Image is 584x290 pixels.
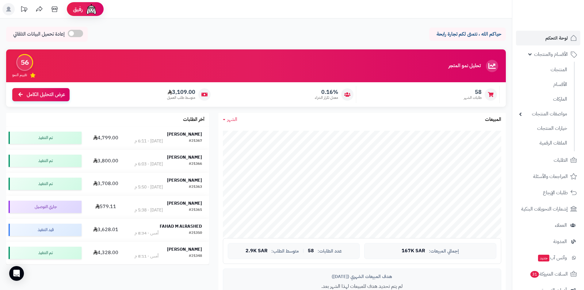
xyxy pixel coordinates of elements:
[227,116,237,123] span: الشهر
[516,169,580,184] a: المراجعات والأسئلة
[434,31,501,38] p: حياكم الله ، نتمنى لكم تجارة رابحة
[167,95,195,100] span: متوسط طلب العميل
[183,117,204,122] h3: آخر الطلبات
[554,156,568,164] span: الطلبات
[485,117,501,122] h3: المبيعات
[84,242,128,264] td: 4,328.00
[167,246,202,253] strong: [PERSON_NAME]
[189,253,202,259] div: #21348
[223,116,237,123] a: الشهر
[246,248,268,254] span: 2.9K SAR
[160,223,202,230] strong: FAHAD M ALRASHED
[84,195,128,218] td: 579.11
[135,138,163,144] div: [DATE] - 6:11 م
[167,200,202,207] strong: [PERSON_NAME]
[13,31,65,38] span: إعادة تحميل البيانات التلقائي
[516,107,570,121] a: مواصفات المنتجات
[135,230,158,236] div: أمس - 8:34 م
[516,122,570,135] a: خيارات المنتجات
[27,91,65,98] span: عرض التحليل الكامل
[429,249,459,254] span: إجمالي المبيعات:
[189,207,202,213] div: #21361
[189,184,202,190] div: #21363
[9,266,24,281] div: Open Intercom Messenger
[85,3,97,15] img: ai-face.png
[538,255,549,261] span: جديد
[228,273,496,280] div: هدف المبيعات الشهري ([DATE])
[516,267,580,281] a: السلات المتروكة31
[167,89,195,95] span: 3,109.00
[516,218,580,233] a: العملاء
[167,154,202,160] strong: [PERSON_NAME]
[530,270,568,278] span: السلات المتروكة
[530,271,539,278] span: 31
[448,63,481,69] h3: تحليل نمو المتجر
[543,188,568,197] span: طلبات الإرجاع
[135,184,163,190] div: [DATE] - 5:50 م
[521,205,568,213] span: إشعارات التحويلات البنكية
[516,93,570,106] a: الماركات
[534,50,568,59] span: الأقسام والمنتجات
[516,63,570,76] a: المنتجات
[315,89,338,95] span: 0.16%
[84,172,128,195] td: 3,708.00
[516,202,580,216] a: إشعارات التحويلات البنكية
[228,283,496,290] p: لم يتم تحديد هدف للمبيعات لهذا الشهر بعد.
[84,126,128,149] td: 4,799.00
[402,248,425,254] span: 167K SAR
[271,249,299,254] span: متوسط الطلب:
[315,95,338,100] span: معدل تكرار الشراء
[516,153,580,168] a: الطلبات
[516,250,580,265] a: وآتس آبجديد
[555,221,567,230] span: العملاء
[545,34,568,42] span: لوحة التحكم
[516,137,570,150] a: الملفات الرقمية
[135,207,163,213] div: [DATE] - 5:38 م
[135,161,163,167] div: [DATE] - 6:03 م
[308,248,314,254] span: 58
[84,218,128,241] td: 3,628.01
[9,178,82,190] div: تم التنفيذ
[189,138,202,144] div: #21367
[464,95,482,100] span: طلبات الشهر
[9,247,82,259] div: تم التنفيذ
[9,224,82,236] div: قيد التنفيذ
[12,88,70,101] a: عرض التحليل الكامل
[9,155,82,167] div: تم التنفيذ
[464,89,482,95] span: 58
[553,237,567,246] span: المدونة
[318,249,342,254] span: عدد الطلبات:
[16,3,32,17] a: تحديثات المنصة
[189,230,202,236] div: #21350
[84,149,128,172] td: 3,800.00
[167,177,202,184] strong: [PERSON_NAME]
[9,132,82,144] div: تم التنفيذ
[533,172,568,181] span: المراجعات والأسئلة
[537,253,567,262] span: وآتس آب
[189,161,202,167] div: #21366
[303,249,304,253] span: |
[9,201,82,213] div: جاري التوصيل
[516,234,580,249] a: المدونة
[135,253,158,259] div: أمس - 8:11 م
[542,5,578,17] img: logo-2.png
[516,31,580,45] a: لوحة التحكم
[516,185,580,200] a: طلبات الإرجاع
[167,131,202,137] strong: [PERSON_NAME]
[516,78,570,91] a: الأقسام
[73,6,83,13] span: رفيق
[12,72,27,78] span: تقييم النمو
